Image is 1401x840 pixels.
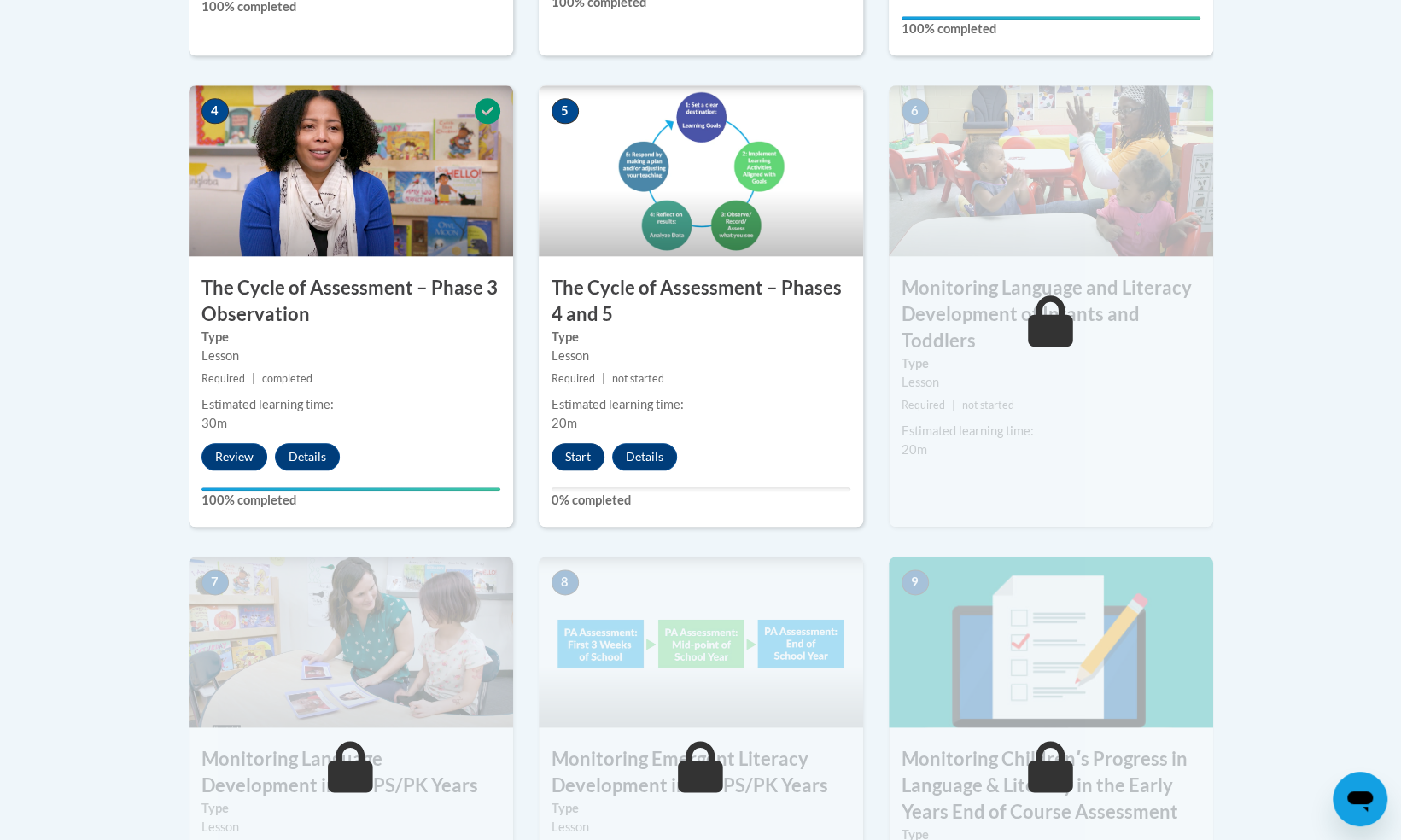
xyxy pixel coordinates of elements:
[902,354,1200,373] label: Type
[201,347,500,365] div: Lesson
[552,98,579,124] span: 5
[539,275,863,328] h3: The Cycle of Assessment – Phases 4 and 5
[952,399,955,411] span: |
[539,85,863,256] img: Course Image
[552,347,850,365] div: Lesson
[552,799,850,818] label: Type
[552,328,850,347] label: Type
[552,395,850,414] div: Estimated learning time:
[552,372,595,385] span: Required
[889,275,1213,353] h3: Monitoring Language and Literacy Development of Infants and Toddlers
[275,443,340,470] button: Details
[602,372,605,385] span: |
[612,372,664,385] span: not started
[189,85,513,256] img: Course Image
[201,98,229,124] span: 4
[189,275,513,328] h3: The Cycle of Assessment – Phase 3 Observation
[201,799,500,818] label: Type
[539,557,863,727] img: Course Image
[552,569,579,595] span: 8
[201,328,500,347] label: Type
[201,569,229,595] span: 7
[201,443,267,470] button: Review
[552,818,850,837] div: Lesson
[189,746,513,799] h3: Monitoring Language Development in the PS/PK Years
[902,422,1200,440] div: Estimated learning time:
[552,443,604,470] button: Start
[902,98,929,124] span: 6
[201,818,500,837] div: Lesson
[902,16,1200,20] div: Your progress
[1333,772,1387,826] iframe: Button to launch messaging window
[902,399,945,411] span: Required
[552,416,577,430] span: 20m
[902,442,927,457] span: 20m
[889,746,1213,825] h3: Monitoring Childrenʹs Progress in Language & Literacy in the Early Years End of Course Assessment
[201,491,500,510] label: 100% completed
[889,85,1213,256] img: Course Image
[902,20,1200,38] label: 100% completed
[902,373,1200,392] div: Lesson
[902,569,929,595] span: 9
[889,557,1213,727] img: Course Image
[962,399,1014,411] span: not started
[262,372,312,385] span: completed
[552,491,850,510] label: 0% completed
[201,416,227,430] span: 30m
[539,746,863,799] h3: Monitoring Emergent Literacy Development in the PS/PK Years
[201,372,245,385] span: Required
[189,557,513,727] img: Course Image
[201,395,500,414] div: Estimated learning time:
[612,443,677,470] button: Details
[252,372,255,385] span: |
[201,487,500,491] div: Your progress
